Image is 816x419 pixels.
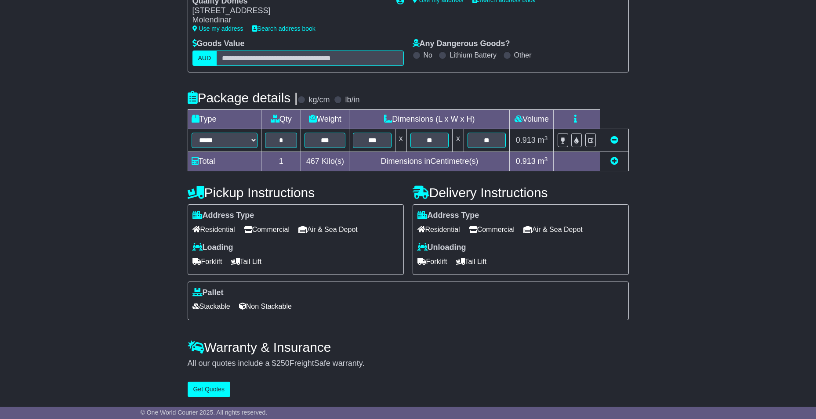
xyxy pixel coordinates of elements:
[301,110,349,129] td: Weight
[413,39,510,49] label: Any Dangerous Goods?
[308,95,330,105] label: kg/cm
[192,25,243,32] a: Use my address
[516,136,536,144] span: 0.913
[192,223,235,236] span: Residential
[301,152,349,171] td: Kilo(s)
[192,15,388,25] div: Molendinar
[252,25,316,32] a: Search address book
[192,255,222,268] span: Forklift
[544,135,548,141] sup: 3
[261,110,301,129] td: Qty
[523,223,583,236] span: Air & Sea Depot
[188,340,629,354] h4: Warranty & Insurance
[395,129,406,152] td: x
[544,156,548,163] sup: 3
[417,223,460,236] span: Residential
[306,157,319,166] span: 467
[188,110,261,129] td: Type
[610,157,618,166] a: Add new item
[514,51,532,59] label: Other
[188,359,629,368] div: All our quotes include a $ FreightSafe warranty.
[469,223,515,236] span: Commercial
[231,255,262,268] span: Tail Lift
[538,136,548,144] span: m
[192,51,217,66] label: AUD
[239,300,292,313] span: Non Stackable
[192,288,224,298] label: Pallet
[538,157,548,166] span: m
[192,6,388,16] div: [STREET_ADDRESS]
[188,90,298,105] h4: Package details |
[345,95,359,105] label: lb/in
[417,255,447,268] span: Forklift
[413,185,629,200] h4: Delivery Instructions
[192,39,245,49] label: Goods Value
[349,110,510,129] td: Dimensions (L x W x H)
[141,409,268,416] span: © One World Courier 2025. All rights reserved.
[276,359,290,368] span: 250
[417,211,479,220] label: Address Type
[188,185,404,200] h4: Pickup Instructions
[192,211,254,220] label: Address Type
[298,223,358,236] span: Air & Sea Depot
[456,255,487,268] span: Tail Lift
[424,51,432,59] label: No
[192,300,230,313] span: Stackable
[510,110,554,129] td: Volume
[516,157,536,166] span: 0.913
[349,152,510,171] td: Dimensions in Centimetre(s)
[450,51,497,59] label: Lithium Battery
[453,129,464,152] td: x
[188,152,261,171] td: Total
[261,152,301,171] td: 1
[192,243,233,253] label: Loading
[417,243,466,253] label: Unloading
[244,223,290,236] span: Commercial
[188,382,231,397] button: Get Quotes
[610,136,618,144] a: Remove this item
